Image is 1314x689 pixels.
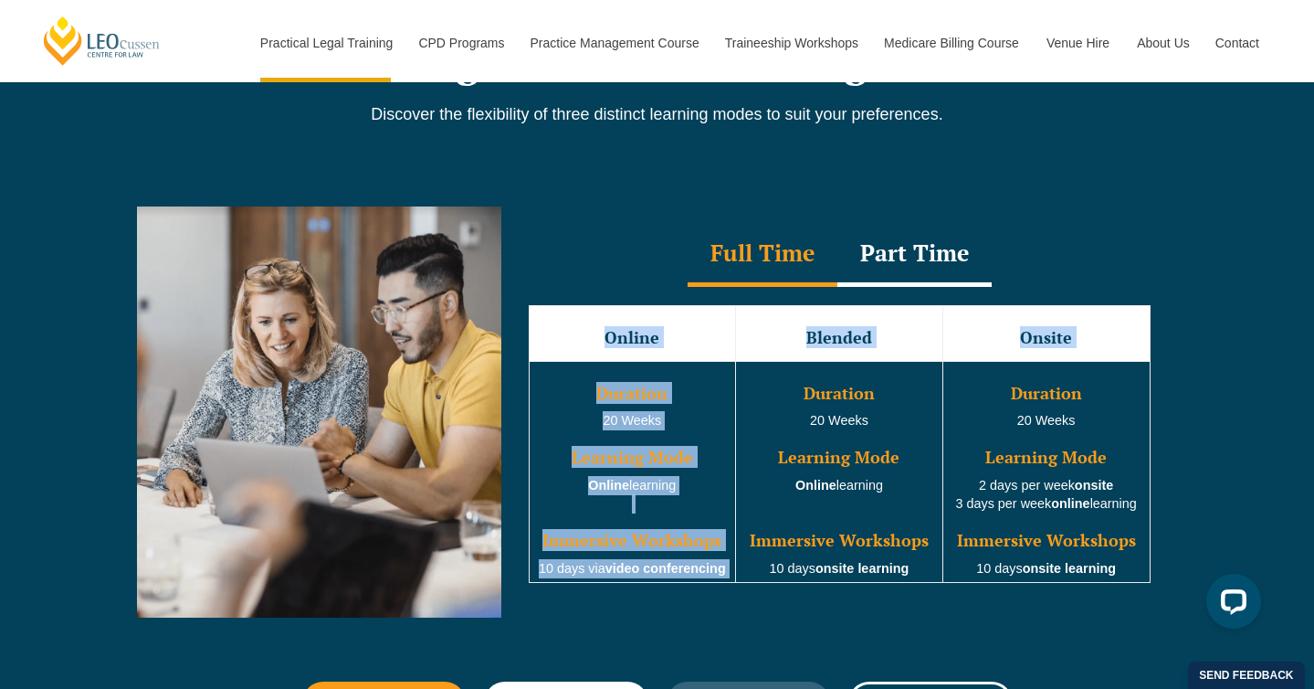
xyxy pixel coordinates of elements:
strong: video conferencing [605,561,726,576]
p: Discover the flexibility of three distinct learning modes to suit your preferences. [137,104,1178,124]
h3: Immersive Workshops [531,532,734,550]
h3: Duration [738,385,941,403]
a: Practical Legal Training [247,4,405,82]
iframe: LiveChat chat widget [1192,567,1268,643]
h3: Immersive Workshops [738,532,941,550]
a: CPD Programs [405,4,516,82]
strong: onsite [1075,478,1113,493]
div: Part Time [837,223,992,287]
a: Traineeship Workshops [711,4,870,82]
strong: Online [588,478,629,493]
td: 20 Weeks 2 days per week 3 days per week learning 10 days [942,361,1150,583]
h3: Duration [945,385,1148,403]
h3: Blended [738,329,941,347]
div: Full Time [688,223,837,287]
h3: Learning Mode [531,449,734,467]
a: [PERSON_NAME] Centre for Law [41,15,163,67]
strong: onsite learning [1023,561,1116,576]
a: Venue Hire [1033,4,1123,82]
h3: Learning Mode [738,449,941,467]
td: learning 10 days via [529,361,736,583]
td: 20 Weeks learning 10 days [736,361,943,583]
h3: Learning Mode [945,449,1148,467]
h3: Immersive Workshops [945,532,1148,550]
a: Contact [1202,4,1273,82]
strong: onsite learning [815,561,909,576]
h3: Onsite [945,329,1148,347]
a: About Us [1123,4,1202,82]
h3: Online [531,329,734,347]
h2: One Program. Three Learning Modes. [137,40,1178,86]
a: Practice Management Course [517,4,711,82]
strong: Online [795,478,836,493]
a: Medicare Billing Course [870,4,1033,82]
strong: online [1051,496,1089,511]
span: Duration [596,382,668,404]
span: 20 Weeks [603,413,661,428]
